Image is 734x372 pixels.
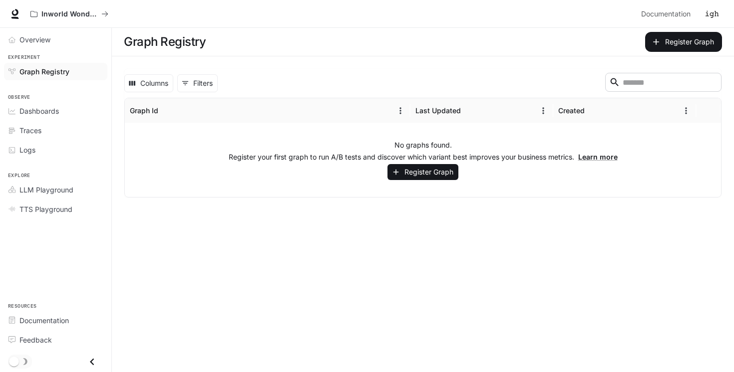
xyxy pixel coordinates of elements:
span: Documentation [641,8,691,20]
button: Menu [393,103,408,118]
a: TTS Playground [4,200,107,218]
p: No graphs found. [394,140,452,150]
div: Graph Id [130,106,158,115]
a: Graph Registry [4,63,107,80]
a: Learn more [578,153,618,161]
span: Overview [19,34,50,45]
span: LLM Playground [19,185,73,195]
button: Sort [159,103,174,118]
span: Documentation [19,315,69,326]
button: Menu [536,103,551,118]
p: Register your first graph to run A/B tests and discover which variant best improves your business... [229,152,618,162]
button: Register Graph [387,164,458,181]
a: Documentation [4,312,107,329]
a: Dashboards [4,102,107,120]
a: Overview [4,31,107,48]
a: Feedback [4,331,107,349]
span: Logs [19,145,35,155]
div: Last Updated [415,106,461,115]
button: Sort [462,103,477,118]
button: User avatar [702,4,722,24]
button: All workspaces [26,4,113,24]
span: Graph Registry [19,66,69,77]
button: Sort [586,103,601,118]
a: Logs [4,141,107,159]
button: Menu [679,103,694,118]
h1: Graph Registry [124,32,206,52]
div: Search [605,73,722,94]
div: Created [558,106,585,115]
span: Dark mode toggle [9,356,19,367]
span: Dashboards [19,106,59,116]
a: Documentation [637,4,698,24]
span: TTS Playground [19,204,72,214]
a: Traces [4,122,107,139]
img: User avatar [705,7,719,21]
button: Register Graph [645,32,722,52]
span: Feedback [19,335,52,345]
button: Show filters [177,74,218,92]
span: Traces [19,125,41,136]
button: Close drawer [81,352,103,372]
a: LLM Playground [4,181,107,198]
button: Select columns [124,74,173,92]
p: Inworld Wonderland [41,10,97,18]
